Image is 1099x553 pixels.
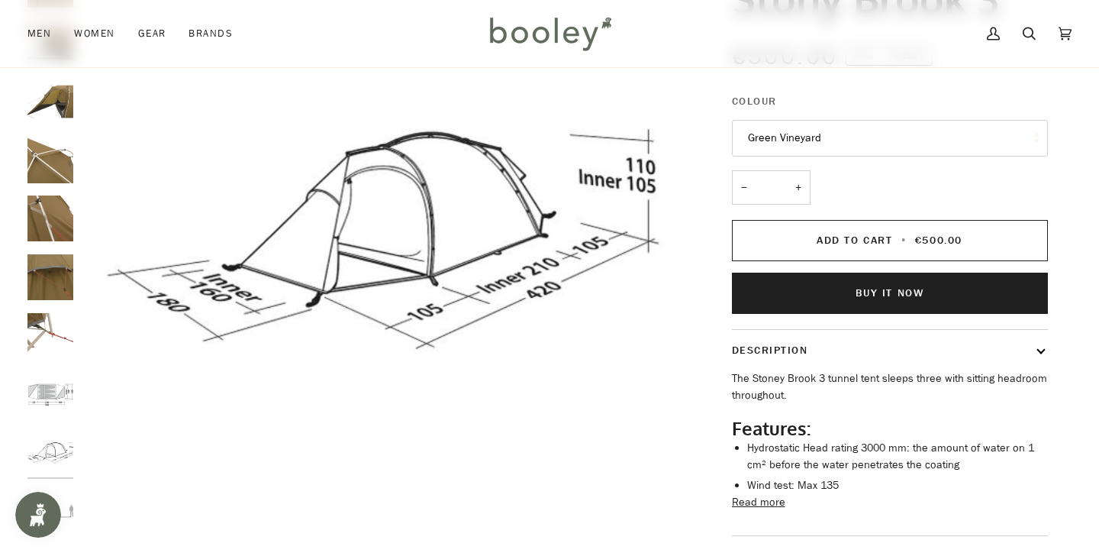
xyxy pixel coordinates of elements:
span: Men [27,26,51,41]
li: Hydrostatic Head rating 3000 mm: the amount of water on 1 cm² before the water penetrates the coa... [747,440,1048,473]
span: Brands [189,26,233,41]
button: + [786,170,811,205]
span: Colour [732,93,777,109]
button: Buy it now [732,273,1048,314]
img: Robens Stony Brook 3 - Booley Galway [27,313,73,359]
span: Gear [138,26,166,41]
iframe: Button to open loyalty program pop-up [15,492,61,538]
img: Robens Stony Brook 3 - Booley Galway [27,79,73,125]
img: Robens Stony Brook 3 - Booley Galway [27,371,73,417]
span: • [897,233,911,247]
img: Robens Stony Brook 3 - Booley Galway [27,254,73,300]
img: Booley [483,11,617,56]
span: €500.00 [915,233,962,247]
input: Quantity [732,170,811,205]
p: The Stoney Brook 3 tunnel tent sleeps three with sitting headroom throughout. [732,370,1048,403]
img: Robens Stony Brook 3 - Booley Galway [27,196,73,241]
button: Read more [732,494,785,511]
h2: Features: [732,417,1048,440]
button: Green Vineyard [732,120,1048,157]
img: Robens Stony Brook 3 - Booley Galway [27,430,73,476]
button: Description [732,330,1048,370]
button: − [732,170,756,205]
button: Add to Cart • €500.00 [732,220,1048,261]
span: Women [74,26,114,41]
img: Robens Stony Brook 3 - Booley Galway [27,137,73,183]
img: Robens Stony Brook 3 - Booley Galway [27,489,73,535]
span: Add to Cart [817,233,892,247]
li: Wind test: Max 135 [747,477,1048,494]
